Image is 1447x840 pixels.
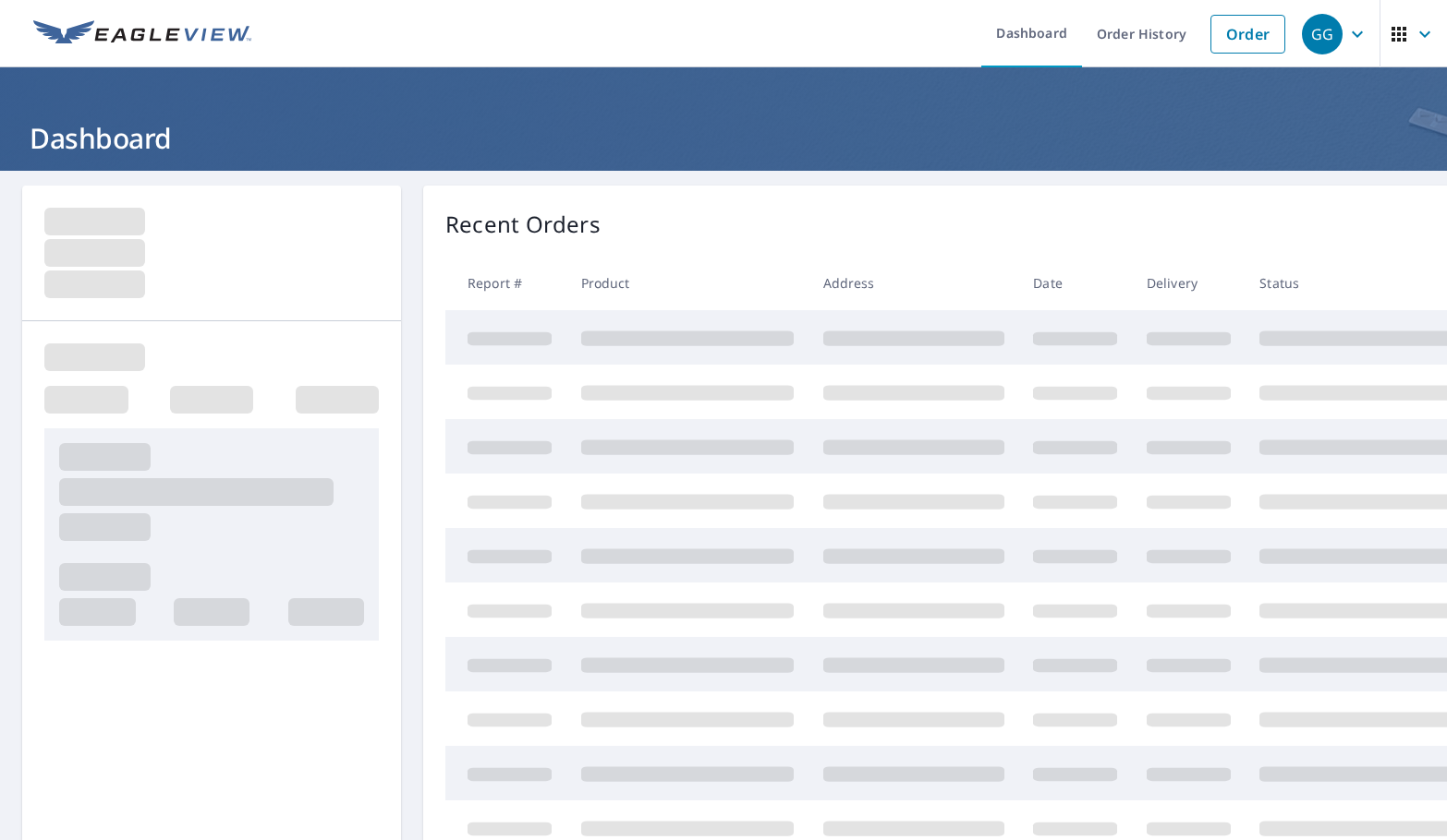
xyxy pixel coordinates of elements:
[445,256,566,310] th: Report #
[33,20,251,48] img: EV Logo
[445,208,601,241] p: Recent Orders
[22,119,1425,157] h1: Dashboard
[1210,15,1285,54] a: Order
[809,256,1019,310] th: Address
[1302,14,1343,54] div: GG
[1132,256,1246,310] th: Delivery
[1018,256,1132,310] th: Date
[566,256,809,310] th: Product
